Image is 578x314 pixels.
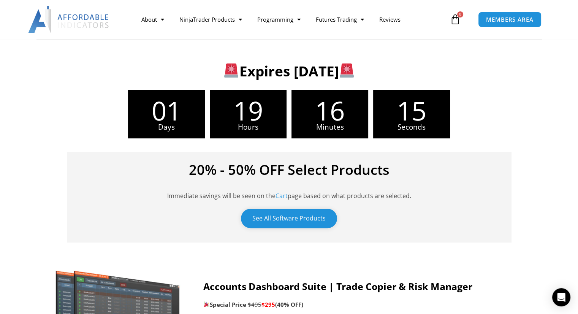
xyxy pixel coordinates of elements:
div: Open Intercom Messenger [552,288,570,306]
a: Cart [276,192,288,200]
span: Days [128,124,205,131]
span: 0 [457,11,463,17]
span: Hours [210,124,287,131]
span: Seconds [373,124,450,131]
img: LogoAI | Affordable Indicators – NinjaTrader [28,6,110,33]
span: 19 [210,97,287,124]
a: About [134,11,172,28]
p: Immediate savings will be seen on the page based on what products are selected. [78,181,500,201]
span: MEMBERS AREA [486,17,534,22]
h3: Expires [DATE] [49,62,529,80]
a: MEMBERS AREA [478,12,542,27]
b: (40% OFF) [275,301,303,308]
strong: Special Price [203,301,246,308]
img: 🚨 [340,63,354,78]
span: 15 [373,97,450,124]
span: Minutes [291,124,368,131]
a: Reviews [372,11,408,28]
strong: Accounts Dashboard Suite | Trade Copier & Risk Manager [203,280,472,293]
span: 01 [128,97,205,124]
a: Futures Trading [308,11,372,28]
a: 0 [439,8,472,30]
img: 🎉 [204,301,209,307]
span: 16 [291,97,368,124]
span: $295 [261,301,275,308]
h4: 20% - 50% OFF Select Products [78,163,500,177]
a: See All Software Products [241,209,337,228]
img: 🚨 [224,63,238,78]
a: NinjaTrader Products [172,11,250,28]
nav: Menu [134,11,448,28]
span: $495 [248,301,261,308]
a: Programming [250,11,308,28]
